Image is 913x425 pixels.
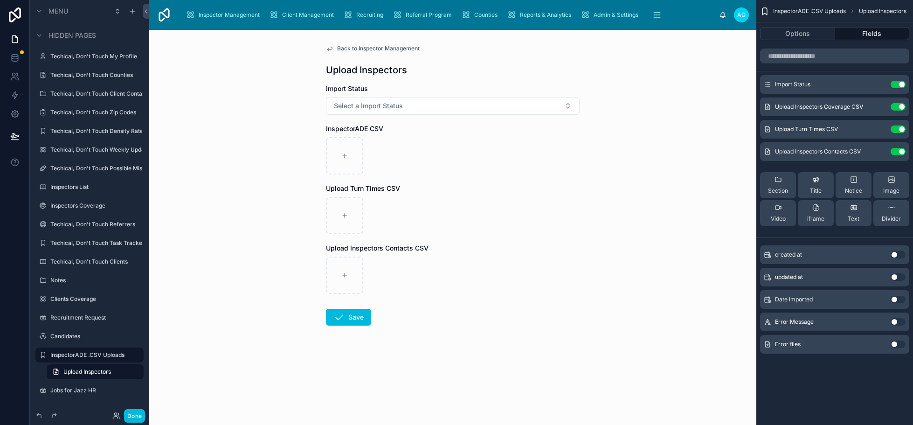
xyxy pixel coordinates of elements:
span: Inspector Management [199,11,260,19]
button: Text [836,200,871,226]
button: Title [798,172,834,198]
span: Import Status [775,81,810,88]
button: Select Button [326,97,580,115]
label: Techical, Don't Touch Zip Codes [50,109,138,116]
a: Back to Inspector Management [326,45,420,52]
span: Client Management [282,11,334,19]
label: Clients Coverage [50,295,138,303]
span: Admin & Settings [594,11,638,19]
button: Save [326,309,371,326]
label: Techical, Don't Touch Possible Misspelling [50,165,142,172]
span: Menu [48,7,68,16]
span: updated at [775,273,803,281]
span: Reports & Analytics [520,11,571,19]
span: Upload Inspectors Contacts CSV [326,244,429,252]
label: InspectorADE .CSV Uploads [50,351,138,359]
span: Upload Turn Times CSV [775,125,838,133]
div: scrollable content [179,5,719,25]
span: InspectorADE .CSV Uploads [773,7,846,15]
a: Inspector Management [183,7,266,23]
h1: Upload Inspectors [326,63,407,77]
span: iframe [807,215,824,223]
label: Techical, Don't Touch Counties [50,71,138,79]
label: Jobs for Jazz HR [50,387,138,394]
label: Techical, Don't Touch My Profile [50,53,138,60]
span: InspectorADE CSV [326,125,383,132]
button: Image [873,172,909,198]
span: Upload Inspectors Coverage CSV [775,103,863,111]
span: Upload Inspectors [859,7,906,15]
span: Image [883,187,899,195]
span: Error Message [775,318,814,326]
span: Error files [775,341,801,348]
span: Notice [845,187,862,195]
button: Done [124,409,145,423]
a: Recruiting [340,7,390,23]
span: Recruiting [356,11,383,19]
label: Techical, Don't Touch Weekly Update Log [50,146,142,153]
span: Section [768,187,788,195]
label: Techical, Don't Touch Density Rate Deciles [50,127,142,135]
label: Inspectors Coverage [50,202,138,209]
span: Date Imported [775,296,813,303]
span: Video [771,215,786,223]
button: Fields [835,27,910,40]
span: Back to Inspector Management [337,45,420,52]
button: Options [760,27,835,40]
span: Upload Inspectors [63,368,111,376]
a: Counties [458,7,504,23]
button: Notice [836,172,871,198]
a: Client Management [266,7,340,23]
span: Counties [474,11,498,19]
label: Techical, Don't Touch Task Tracker [50,239,142,247]
label: Techical, Don't Touch Clients [50,258,138,265]
button: Divider [873,200,909,226]
span: Text [848,215,859,223]
a: Referral Program [390,7,458,23]
a: Upload Inspectors [47,364,144,379]
button: iframe [798,200,834,226]
span: Select a Import Status [334,101,403,111]
label: Recruitment Request [50,314,138,321]
span: created at [775,251,802,258]
label: Notes [50,277,138,284]
a: Reports & Analytics [504,7,578,23]
button: Video [760,200,796,226]
label: Candidates [50,333,138,340]
span: Import Status [326,84,368,92]
span: AG [737,11,746,19]
span: Hidden pages [48,31,96,40]
a: Admin & Settings [578,7,645,23]
span: Upload Turn Times CSV [326,184,400,192]
span: Divider [882,215,901,223]
label: Techical, Don't Touch Client Contacts [50,90,142,98]
label: Techical, Don't Touch Referrers [50,221,138,228]
span: Upload Inspectors Contacts CSV [775,148,861,155]
img: App logo [157,7,172,22]
button: Section [760,172,796,198]
span: Referral Program [406,11,452,19]
label: Inspectors List [50,183,138,191]
span: Title [810,187,822,195]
